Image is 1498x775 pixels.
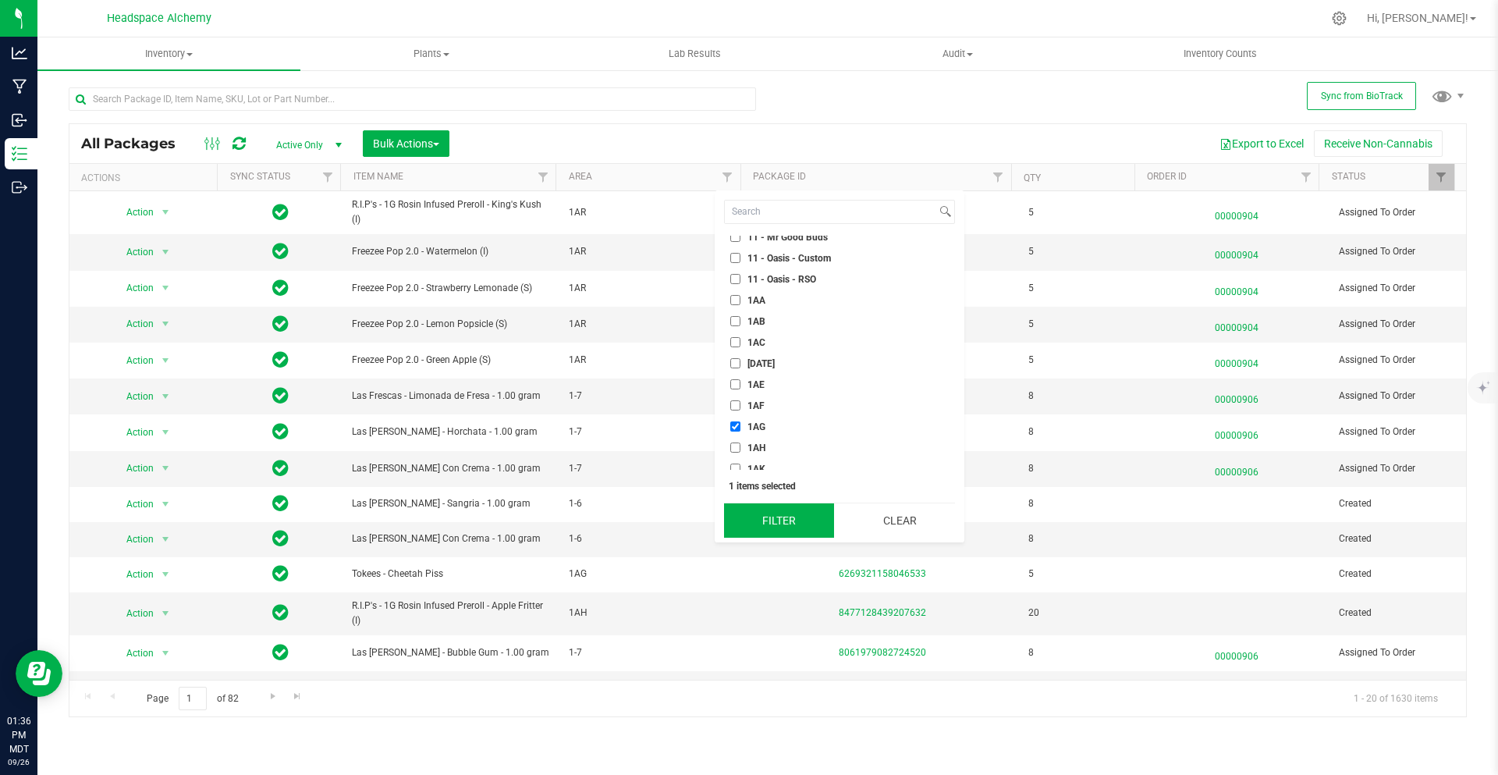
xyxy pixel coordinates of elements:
[1024,172,1041,183] a: Qty
[300,37,563,70] a: Plants
[112,421,154,443] span: Action
[353,171,403,182] a: Item Name
[730,379,740,389] input: 1AE
[363,130,449,157] button: Bulk Actions
[1339,567,1457,581] span: Created
[352,531,550,546] span: Las [PERSON_NAME] Con Crema - 1.00 gram
[569,317,737,332] span: 1AR
[1152,349,1320,372] span: 00000904
[1028,205,1134,220] span: 5
[155,386,175,407] span: select
[730,295,740,305] input: 1AA
[1339,461,1457,476] span: Assigned To Order
[37,47,300,61] span: Inventory
[724,503,834,538] button: Filter
[352,567,550,581] span: Tokees - Cheetah Piss
[839,647,926,658] a: 8061979082724520
[12,146,27,162] inline-svg: Inventory
[1028,461,1134,476] span: 8
[839,568,926,579] a: 6269321158046533
[1152,642,1320,664] span: 00000906
[569,389,737,403] span: 1-7
[747,254,831,263] span: 11 - Oasis - Custom
[1152,240,1320,263] span: 00000904
[839,607,926,618] a: 8477128439207632
[352,353,550,368] span: Freezee Pop 2.0 - Green Apple (S)
[1339,205,1457,220] span: Assigned To Order
[563,37,826,70] a: Lab Results
[81,172,211,183] div: Actions
[1152,385,1320,407] span: 00000906
[272,313,289,335] span: In Sync
[272,642,289,663] span: In Sync
[569,531,737,546] span: 1-6
[747,359,775,368] span: [DATE]
[1028,645,1134,660] span: 8
[725,201,936,223] input: Search
[1028,531,1134,546] span: 8
[1339,496,1457,511] span: Created
[1339,281,1457,296] span: Assigned To Order
[1028,567,1134,581] span: 5
[155,421,175,443] span: select
[352,599,550,628] span: R.I.P's - 1G Rosin Infused Preroll - Apple Fritter (I)
[1339,425,1457,439] span: Assigned To Order
[569,567,737,581] span: 1AG
[155,493,175,515] span: select
[112,313,154,335] span: Action
[826,37,1089,70] a: Audit
[261,687,284,708] a: Go to the next page
[155,277,175,299] span: select
[1152,277,1320,300] span: 00000904
[845,503,955,538] button: Clear
[1293,164,1319,190] a: Filter
[352,645,550,660] span: Las [PERSON_NAME] - Bubble Gum - 1.00 gram
[272,349,289,371] span: In Sync
[272,457,289,479] span: In Sync
[155,313,175,335] span: select
[272,277,289,299] span: In Sync
[730,443,740,453] input: 1AH
[352,197,550,227] span: R.I.P's - 1G Rosin Infused Preroll - King's Kush (I)
[747,275,816,284] span: 11 - Oasis - RSO
[352,461,550,476] span: Las [PERSON_NAME] Con Crema - 1.00 gram
[1339,645,1457,660] span: Assigned To Order
[730,316,740,326] input: 1AB
[1028,496,1134,511] span: 8
[112,241,154,263] span: Action
[112,563,154,585] span: Action
[648,47,742,61] span: Lab Results
[352,317,550,332] span: Freezee Pop 2.0 - Lemon Popsicle (S)
[730,274,740,284] input: 11 - Oasis - RSO
[155,563,175,585] span: select
[569,645,737,660] span: 1-7
[12,79,27,94] inline-svg: Manufacturing
[1028,425,1134,439] span: 8
[569,281,737,296] span: 1AR
[230,171,290,182] a: Sync Status
[747,317,765,326] span: 1AB
[112,386,154,407] span: Action
[112,528,154,550] span: Action
[12,112,27,128] inline-svg: Inbound
[730,232,740,242] input: 11 - Mr Good Buds
[1307,82,1416,110] button: Sync from BioTrack
[1089,37,1352,70] a: Inventory Counts
[7,714,30,756] p: 01:36 PM MDT
[569,353,737,368] span: 1AR
[272,385,289,407] span: In Sync
[1028,244,1134,259] span: 5
[272,602,289,624] span: In Sync
[373,137,439,150] span: Bulk Actions
[747,443,765,453] span: 1AH
[730,337,740,347] input: 1AC
[272,421,289,443] span: In Sync
[37,37,300,70] a: Inventory
[569,461,737,476] span: 1-7
[155,350,175,372] span: select
[112,603,154,624] span: Action
[286,687,309,708] a: Go to the last page
[112,642,154,664] span: Action
[352,244,550,259] span: Freezee Pop 2.0 - Watermelon (I)
[747,380,765,389] span: 1AE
